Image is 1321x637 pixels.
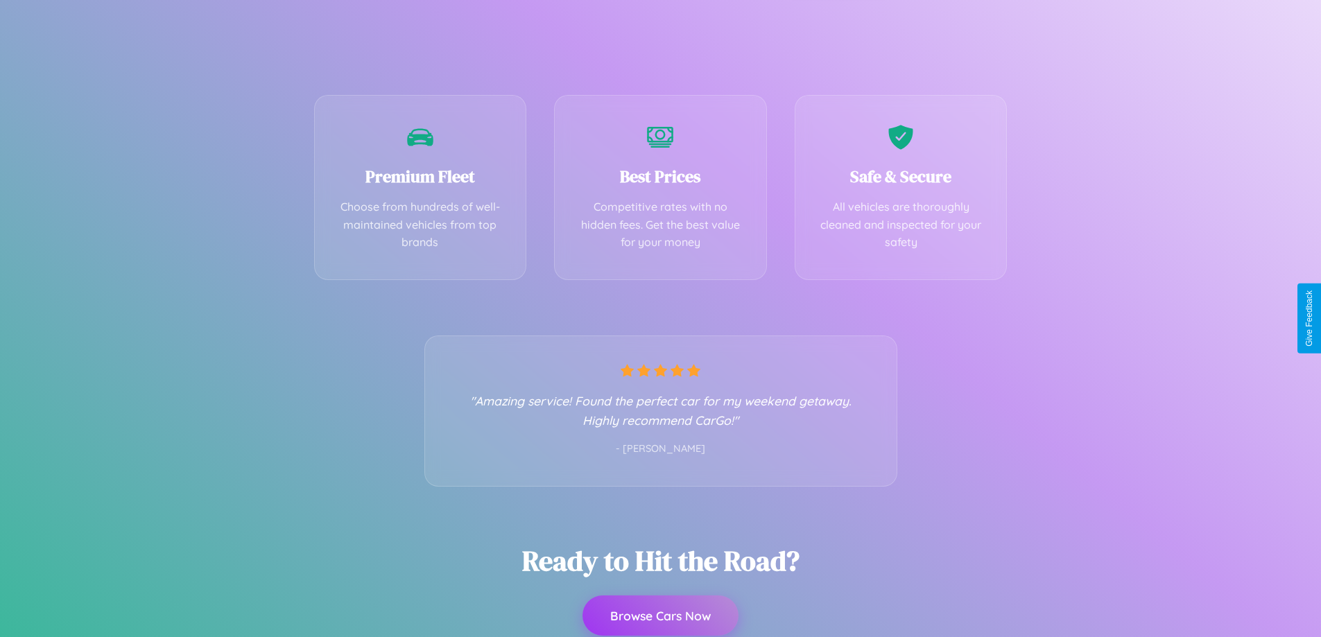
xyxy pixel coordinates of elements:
p: Choose from hundreds of well-maintained vehicles from top brands [336,198,506,252]
button: Browse Cars Now [582,595,739,636]
p: All vehicles are thoroughly cleaned and inspected for your safety [816,198,986,252]
div: Give Feedback [1304,290,1314,347]
p: - [PERSON_NAME] [453,440,869,458]
h3: Safe & Secure [816,165,986,188]
h3: Premium Fleet [336,165,506,188]
p: "Amazing service! Found the perfect car for my weekend getaway. Highly recommend CarGo!" [453,391,869,430]
h3: Best Prices [576,165,745,188]
h2: Ready to Hit the Road? [522,542,800,579]
p: Competitive rates with no hidden fees. Get the best value for your money [576,198,745,252]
